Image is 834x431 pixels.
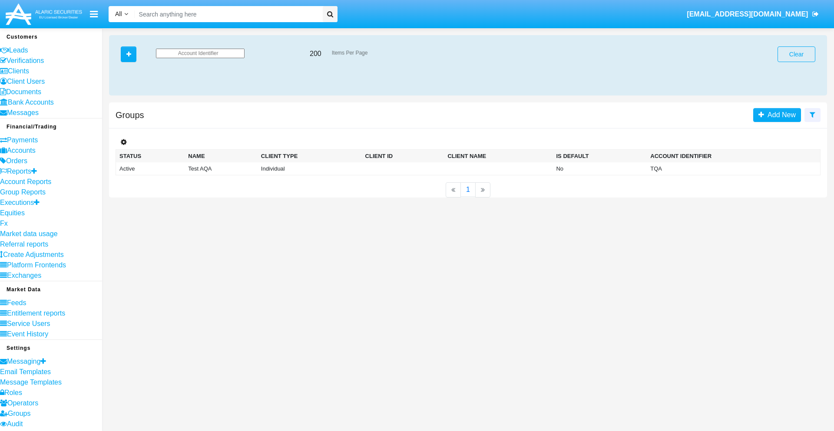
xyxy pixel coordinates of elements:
[258,162,362,175] td: Individual
[553,149,647,162] th: Is Default
[116,162,185,175] td: Active
[185,162,257,175] td: Test AQA
[135,6,320,22] input: Search
[258,149,362,162] th: Client Type
[7,299,26,306] span: Feeds
[7,330,48,338] span: Event History
[310,50,321,57] span: 200
[4,389,22,396] span: Roles
[7,57,44,64] span: Verifications
[7,147,36,154] span: Accounts
[7,420,23,428] span: Audit
[7,320,50,327] span: Service Users
[9,46,28,54] span: Leads
[7,109,39,116] span: Messages
[647,149,809,162] th: Account Identifier
[7,78,45,85] span: Client Users
[460,182,476,197] a: 1
[6,88,41,95] span: Documents
[753,108,801,122] a: Add New
[647,162,809,175] td: TQA
[3,251,64,258] span: Create Adjustments
[8,99,54,106] span: Bank Accounts
[116,149,185,162] th: Status
[7,168,31,175] span: Reports
[8,410,30,417] span: Groups
[7,399,38,407] span: Operators
[8,67,29,75] span: Clients
[109,182,827,197] nav: paginator
[683,2,823,26] a: [EMAIL_ADDRESS][DOMAIN_NAME]
[7,272,41,279] span: Exchanges
[444,149,553,162] th: Client Name
[332,49,368,55] span: Items Per Page
[185,149,257,162] th: Name
[7,309,65,317] span: Entitlement reports
[553,162,647,175] td: No
[4,1,83,27] img: Logo image
[7,261,66,269] span: Platform Frontends
[109,10,135,19] a: All
[6,157,27,165] span: Orders
[362,149,444,162] th: Client ID
[778,46,815,62] button: Clear
[764,111,796,118] span: Add New
[687,10,808,18] span: [EMAIL_ADDRESS][DOMAIN_NAME]
[115,10,122,17] span: All
[7,136,38,144] span: Payments
[116,112,144,118] h5: Groups
[7,358,40,365] span: Messaging
[178,50,218,56] span: Account Identifier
